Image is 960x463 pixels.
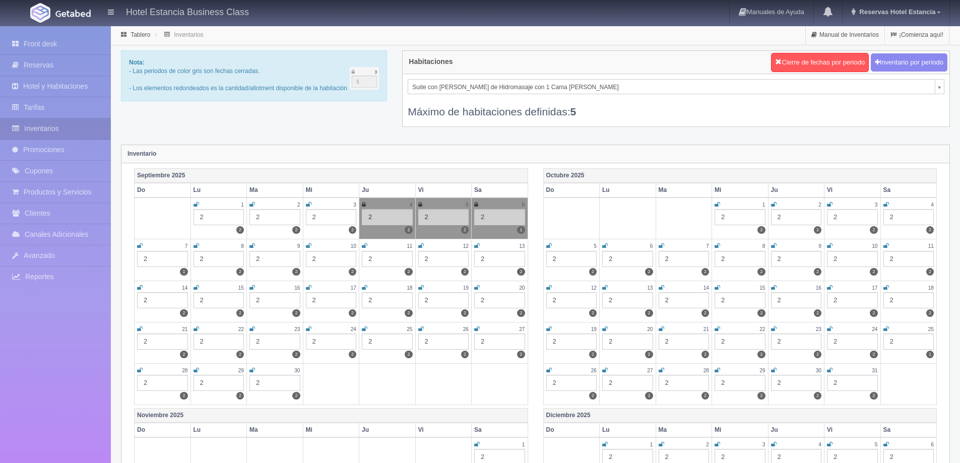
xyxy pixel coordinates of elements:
label: 2 [757,351,765,358]
div: 2 [137,251,188,267]
label: 2 [292,268,300,276]
div: 2 [474,334,525,350]
small: 20 [519,285,525,291]
label: 2 [926,268,934,276]
label: 2 [405,351,412,358]
small: 12 [591,285,597,291]
small: 2 [706,442,709,447]
small: 1 [762,202,765,208]
small: 17 [872,285,877,291]
label: 2 [517,351,525,358]
small: 18 [407,285,412,291]
div: 2 [418,251,469,267]
div: 2 [194,292,244,308]
label: 2 [292,309,300,317]
label: 2 [870,392,877,400]
label: 2 [701,268,709,276]
button: Cierre de fechas por periodo [771,53,869,72]
label: 2 [589,392,597,400]
small: 30 [816,368,821,373]
label: 2 [870,351,877,358]
th: Septiembre 2025 [135,168,528,183]
div: 2 [659,292,710,308]
div: 2 [137,292,188,308]
a: Tablero [131,31,150,38]
th: Do [135,423,191,437]
label: 2 [701,392,709,400]
small: 23 [294,326,300,332]
div: 2 [474,292,525,308]
small: 14 [182,285,187,291]
label: 1 [517,226,525,234]
small: 8 [762,243,765,249]
label: 2 [645,351,653,358]
div: 2 [306,334,357,350]
label: 2 [349,351,356,358]
div: 2 [546,251,597,267]
small: 2 [297,202,300,208]
small: 10 [872,243,877,249]
span: Suite con [PERSON_NAME] de Hidromasaje con 1 Cama [PERSON_NAME] [412,80,931,95]
label: 2 [589,268,597,276]
label: 2 [645,309,653,317]
small: 20 [647,326,653,332]
th: Sa [880,423,937,437]
th: Diciembre 2025 [543,408,937,423]
small: 4 [931,202,934,208]
a: ¡Comienza aquí! [885,25,949,45]
label: 2 [814,309,821,317]
th: Lu [600,423,656,437]
label: 2 [757,226,765,234]
small: 30 [294,368,300,373]
small: 5 [594,243,597,249]
div: 2 [883,334,934,350]
small: 25 [928,326,934,332]
label: 2 [461,268,469,276]
th: Octubre 2025 [543,168,937,183]
label: 2 [870,226,877,234]
label: 1 [926,351,934,358]
div: 2 [715,209,765,225]
small: 2 [818,202,821,208]
div: 2 [602,292,653,308]
button: Inventario por periodo [871,53,947,72]
th: Sa [880,183,937,197]
th: Ju [768,423,824,437]
label: 2 [292,226,300,234]
div: 2 [827,375,878,391]
b: 5 [570,106,577,117]
th: Noviembre 2025 [135,408,528,423]
div: - Las periodos de color gris son fechas cerradas. - Los elementos redondeados es la cantidad/allo... [121,50,387,101]
div: 2 [602,334,653,350]
div: 2 [306,251,357,267]
div: 2 [771,251,822,267]
label: 2 [349,309,356,317]
small: 11 [407,243,412,249]
label: 2 [926,226,934,234]
small: 27 [647,368,653,373]
div: 2 [194,375,244,391]
small: 17 [351,285,356,291]
div: 2 [362,251,413,267]
label: 2 [814,268,821,276]
a: Manual de Inventarios [806,25,884,45]
label: 2 [757,392,765,400]
small: 28 [182,368,187,373]
small: 16 [294,285,300,291]
label: 2 [349,226,356,234]
div: 2 [602,375,653,391]
small: 24 [872,326,877,332]
div: 2 [306,209,357,225]
th: Mi [712,183,769,197]
small: 9 [818,243,821,249]
div: 2 [362,209,413,225]
small: 8 [241,243,244,249]
label: 2 [589,309,597,317]
a: Inventarios [174,31,204,38]
label: 2 [405,268,412,276]
img: Getabed [30,3,50,23]
label: 2 [236,268,244,276]
th: Vi [415,423,472,437]
th: Sa [472,423,528,437]
label: 2 [701,351,709,358]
